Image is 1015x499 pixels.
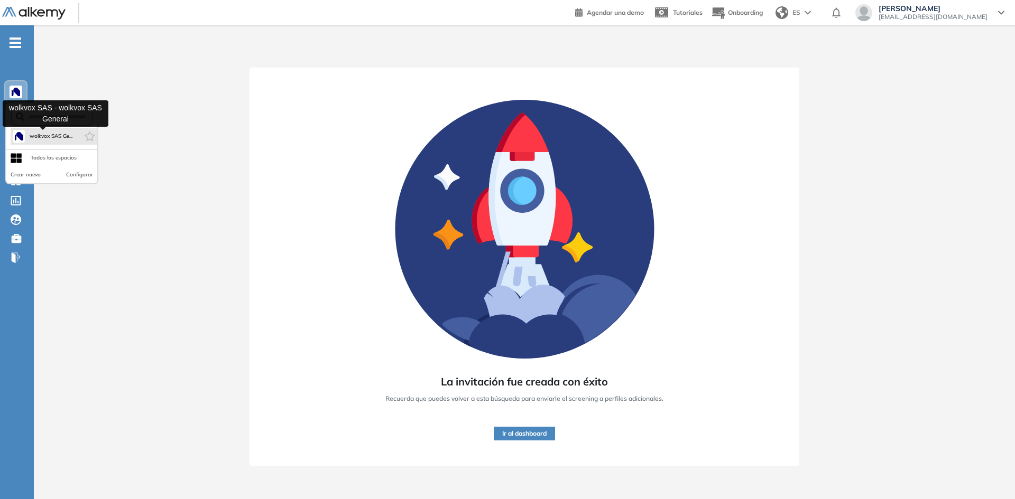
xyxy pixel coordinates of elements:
div: wolkvox SAS - wolkvox SAS General [3,100,108,127]
button: Crear nuevo [11,171,41,179]
img: https://assets.alkemy.org/workspaces/1394/c9baeb50-dbbd-46c2-a7b2-c74a16be862c.png [15,132,23,140]
span: [EMAIL_ADDRESS][DOMAIN_NAME] [879,13,988,21]
span: Onboarding [728,8,763,16]
button: Ir al dashboard [494,427,555,440]
div: Todos los espacios [31,154,77,162]
button: Onboarding [711,2,763,24]
span: Agendar una demo [587,8,644,16]
span: Tutoriales [673,8,703,16]
button: Configurar [66,171,93,179]
img: arrow [805,11,811,15]
a: Agendar una demo [575,5,644,18]
span: wolkvox SAS Ge... [29,132,72,140]
iframe: Chat Widget [825,376,1015,499]
i: - [10,42,21,44]
img: Logo [2,7,66,20]
img: world [776,6,788,19]
div: Widget de chat [825,376,1015,499]
span: Recuerda que puedes volver a esta búsqueda para enviarle el screening a perfiles adicionales. [385,394,663,403]
img: https://assets.alkemy.org/workspaces/1394/c9baeb50-dbbd-46c2-a7b2-c74a16be862c.png [12,88,20,96]
span: [PERSON_NAME] [879,4,988,13]
span: La invitación fue creada con éxito [441,374,608,390]
span: ES [792,8,800,17]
